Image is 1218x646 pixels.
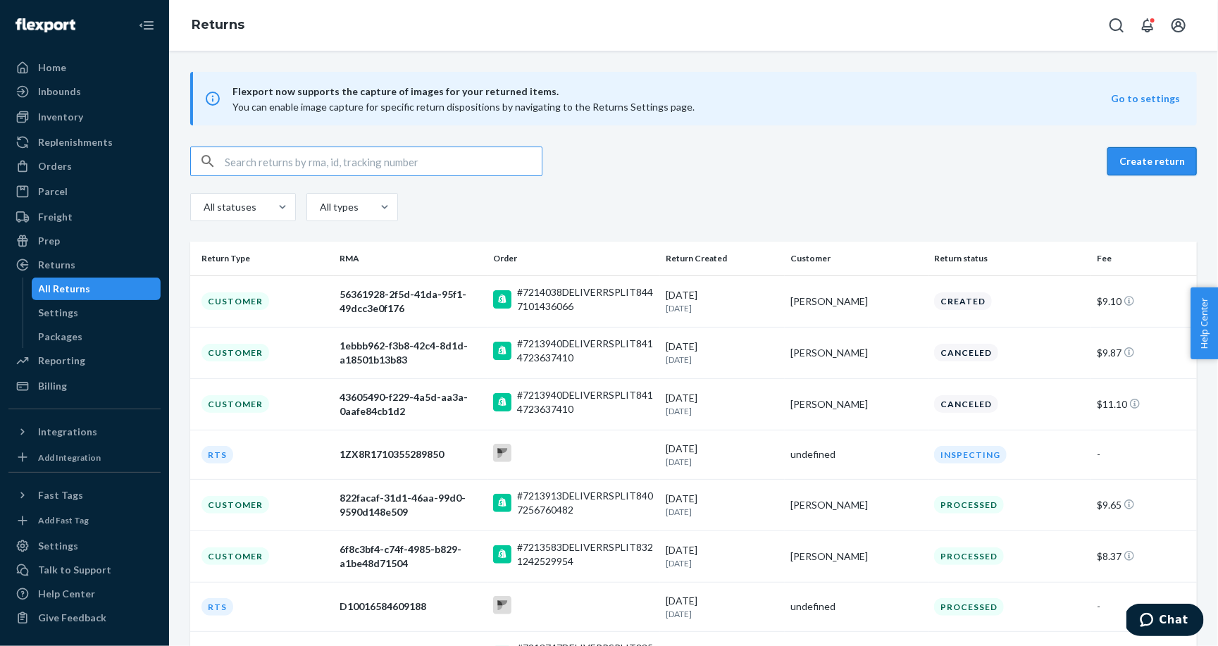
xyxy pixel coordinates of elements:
div: #7213940DELIVERRSPLIT8414723637410 [517,337,654,365]
div: Customer [201,292,269,310]
th: RMA [334,242,487,275]
div: Help Center [38,587,95,601]
div: [PERSON_NAME] [790,346,923,360]
a: Replenishments [8,131,161,154]
div: Add Integration [38,452,101,464]
div: D10016584609188 [340,600,482,614]
div: [DATE] [666,442,779,468]
div: Freight [38,210,73,224]
div: Home [38,61,66,75]
div: Billing [38,379,67,393]
a: Inbounds [8,80,161,103]
span: Flexport now supports the capture of images for your returned items. [232,83,1111,100]
div: Packages [39,330,83,344]
a: Settings [32,302,161,324]
p: [DATE] [666,557,779,569]
div: #7214038DELIVERRSPLIT8447101436066 [517,285,654,313]
div: [DATE] [666,594,779,620]
td: $9.87 [1091,327,1197,378]
div: Customer [201,344,269,361]
span: You can enable image capture for specific return dispositions by navigating to the Returns Settin... [232,101,695,113]
p: [DATE] [666,506,779,518]
div: 6f8c3bf4-c74f-4985-b829-a1be48d71504 [340,542,482,571]
div: Customer [201,496,269,514]
td: $8.37 [1091,530,1197,582]
a: Add Integration [8,449,161,466]
div: Settings [39,306,79,320]
a: Billing [8,375,161,397]
div: Canceled [934,395,998,413]
div: [DATE] [666,288,779,314]
a: Returns [8,254,161,276]
input: Search returns by rma, id, tracking number [225,147,542,175]
div: 1ebbb962-f3b8-42c4-8d1d-a18501b13b83 [340,339,482,367]
div: [DATE] [666,340,779,366]
a: Orders [8,155,161,178]
button: Open notifications [1133,11,1162,39]
a: Reporting [8,349,161,372]
div: undefined [790,447,923,461]
div: Settings [38,539,78,553]
th: Return Type [190,242,334,275]
a: Settings [8,535,161,557]
div: 822facaf-31d1-46aa-99d0-9590d148e509 [340,491,482,519]
div: #7213940DELIVERRSPLIT8414723637410 [517,388,654,416]
div: Processed [934,598,1004,616]
p: [DATE] [666,456,779,468]
th: Order [487,242,660,275]
a: Returns [192,17,244,32]
div: [PERSON_NAME] [790,498,923,512]
a: All Returns [32,278,161,300]
p: [DATE] [666,608,779,620]
div: Created [934,292,992,310]
div: Inbounds [38,85,81,99]
div: Returns [38,258,75,272]
div: 43605490-f229-4a5d-aa3a-0aafe84cb1d2 [340,390,482,418]
p: [DATE] [666,354,779,366]
div: [DATE] [666,492,779,518]
button: Give Feedback [8,607,161,629]
div: Customer [201,547,269,565]
th: Return status [928,242,1091,275]
button: Fast Tags [8,484,161,507]
ol: breadcrumbs [180,5,256,46]
div: Canceled [934,344,998,361]
a: Parcel [8,180,161,203]
div: #7213583DELIVERRSPLIT8321242529954 [517,540,654,569]
div: Prep [38,234,60,248]
th: Return Created [660,242,785,275]
td: $9.10 [1091,275,1197,327]
a: Add Fast Tag [8,512,161,530]
div: [DATE] [666,391,779,417]
div: [PERSON_NAME] [790,397,923,411]
a: Help Center [8,583,161,605]
div: Replenishments [38,135,113,149]
div: All Returns [39,282,91,296]
div: undefined [790,600,923,614]
a: Packages [32,325,161,348]
button: Open Search Box [1102,11,1131,39]
div: Add Fast Tag [38,514,89,526]
div: Customer [201,395,269,413]
div: Inspecting [934,446,1007,464]
a: Home [8,56,161,79]
div: Integrations [38,425,97,439]
button: Open account menu [1164,11,1193,39]
div: - [1097,600,1186,614]
button: Help Center [1191,287,1218,359]
div: [DATE] [666,543,779,569]
div: All types [320,200,356,214]
p: [DATE] [666,302,779,314]
div: [PERSON_NAME] [790,294,923,309]
div: #7213913DELIVERRSPLIT8407256760482 [517,489,654,517]
a: Inventory [8,106,161,128]
th: Customer [785,242,928,275]
th: Fee [1091,242,1197,275]
div: Processed [934,547,1004,565]
p: [DATE] [666,405,779,417]
a: Freight [8,206,161,228]
div: Parcel [38,185,68,199]
button: Integrations [8,421,161,443]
